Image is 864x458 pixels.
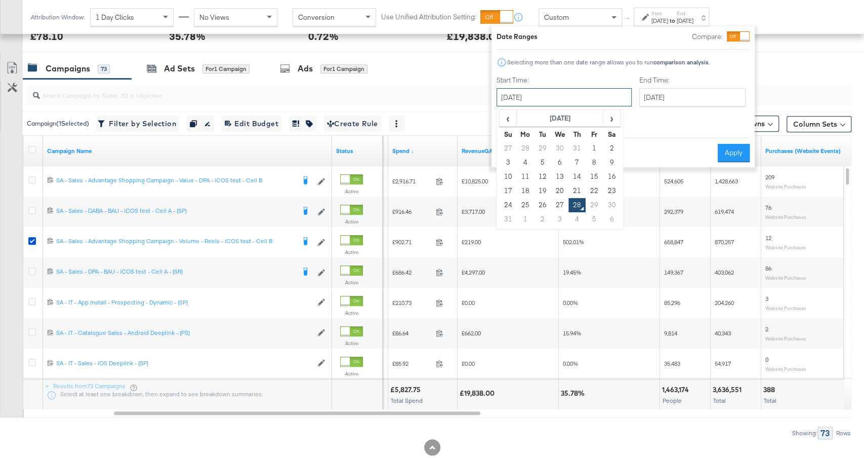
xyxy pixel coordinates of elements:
label: Active [340,249,363,255]
sub: Website Purchases [765,183,806,189]
td: 20 [551,184,568,198]
td: 3 [500,156,517,170]
span: 86 [765,264,771,272]
span: Total Spend [391,397,423,404]
td: 28 [517,141,534,156]
a: The total amount spent to date. [392,147,454,155]
button: Create Rule [324,116,381,132]
td: 29 [534,141,551,156]
td: 31 [500,212,517,226]
div: SA - Sales - DPA - BAU - iCOS test - Cell A - (SR) [56,268,295,276]
td: 31 [568,141,586,156]
span: Total [764,397,776,404]
td: 4 [568,212,586,226]
span: £0.00 [462,299,475,307]
div: SA - IT - Sales - iOS Deeplink - (SP) [56,359,312,367]
div: 35.78% [169,29,205,44]
span: £10,825.00 [462,177,488,185]
button: Filter by Selection [97,116,179,132]
div: 35.78% [561,389,588,398]
div: SA - IT - App Install - Prospecting - Dynamic - (SP) [56,298,312,307]
span: Total [713,397,726,404]
td: 30 [551,141,568,156]
a: SA - IT - App Install - Prospecting - Dynamic - (SP) [56,298,312,307]
span: £85.92 [392,360,432,367]
span: 85,296 [664,299,680,307]
label: Active [340,188,363,195]
span: 3 [765,295,768,302]
div: £19,838.00 [447,29,501,44]
td: 21 [568,184,586,198]
th: Sa [603,127,620,141]
div: £5,827.75 [390,385,424,395]
td: 27 [500,141,517,156]
sub: Website Purchases [765,305,806,311]
td: 11 [517,170,534,184]
td: 13 [551,170,568,184]
span: £86.64 [392,329,432,337]
a: SA - Sales - DABA - BAU - iCOS test - Cell A - (SP) [56,207,295,217]
span: £3,717.00 [462,208,485,215]
div: [DATE] [677,17,693,25]
th: Th [568,127,586,141]
div: £78.10 [30,29,63,44]
span: 502.01% [563,238,584,246]
a: Your campaign name. [47,147,328,155]
div: Rows [836,430,851,437]
button: Apply [718,144,750,162]
th: Fr [586,127,603,141]
td: 4 [517,156,534,170]
div: Attribution Window: [30,14,85,21]
span: 0 [765,356,768,363]
div: Showing: [792,430,817,437]
td: 8 [586,156,603,170]
label: Start Time: [497,75,632,85]
td: 28 [568,198,586,212]
a: SA - IT - Catalogue Sales - Android Deeplink - (PS) [56,329,312,337]
td: 7 [568,156,586,170]
span: 19.45% [563,269,581,276]
td: 3 [551,212,568,226]
span: 658,847 [664,238,683,246]
span: Create Rule [327,118,378,130]
td: 25 [517,198,534,212]
label: Active [340,310,363,316]
span: Edit Budget [225,118,278,130]
span: ‹ [500,110,516,126]
span: 403,062 [715,269,734,276]
span: Filter by Selection [100,118,176,130]
span: No Views [199,13,229,22]
td: 29 [586,198,603,212]
div: SA - Sales - DABA - BAU - iCOS test - Cell A - (SP) [56,207,295,215]
td: 6 [603,212,620,226]
td: 24 [500,198,517,212]
span: 870,257 [715,238,734,246]
div: 0.72% [308,29,339,44]
a: Transaction Revenue - The total sale revenue [462,147,555,155]
label: End Time: [639,75,750,85]
span: 292,379 [664,208,683,215]
span: 524,605 [664,177,683,185]
sub: Website Purchases [765,275,806,281]
div: Ad Sets [164,63,195,74]
span: £902.71 [392,238,432,246]
span: £219.00 [462,238,481,246]
div: £19,838.00 [460,389,498,398]
sub: Website Purchases [765,244,806,250]
strong: to [668,17,677,24]
span: 0.00% [563,299,578,307]
span: Conversion [298,13,335,22]
label: End: [677,10,693,17]
td: 22 [586,184,603,198]
button: Column Sets [787,116,851,132]
td: 9 [603,156,620,170]
td: 16 [603,170,620,184]
span: 1,428,663 [715,177,738,185]
label: Active [340,340,363,347]
div: for 1 Campaign [202,64,250,73]
span: 2 [765,325,768,333]
td: 26 [534,198,551,212]
span: 619,474 [715,208,734,215]
div: 1,463,174 [662,385,692,395]
sub: Website Purchases [765,335,806,341]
